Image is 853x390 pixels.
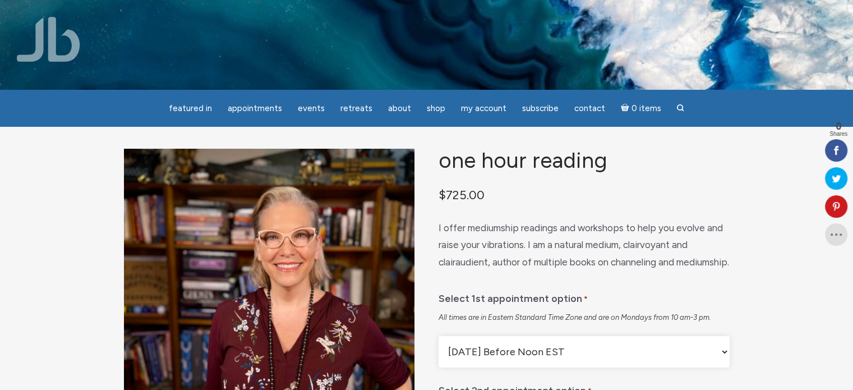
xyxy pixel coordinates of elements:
a: Contact [568,98,612,120]
span: 0 [829,121,847,131]
span: Events [298,103,325,113]
span: Shares [829,131,847,137]
span: featured in [169,103,212,113]
a: Cart0 items [614,97,668,120]
label: Select 1st appointment option [439,285,588,309]
a: My Account [454,98,513,120]
a: Shop [420,98,452,120]
a: About [381,98,418,120]
span: Subscribe [522,103,559,113]
a: Retreats [334,98,379,120]
span: Appointments [228,103,282,113]
img: Jamie Butler. The Everyday Medium [17,17,80,62]
a: Subscribe [515,98,565,120]
span: $ [439,187,446,202]
a: featured in [162,98,219,120]
i: Cart [621,103,631,113]
a: Events [291,98,331,120]
span: Contact [574,103,605,113]
span: 0 items [631,104,661,113]
span: About [388,103,411,113]
div: All times are in Eastern Standard Time Zone and are on Mondays from 10 am-3 pm. [439,313,729,323]
h1: One Hour Reading [439,149,729,173]
span: I offer mediumship readings and workshops to help you evolve and raise your vibrations. I am a na... [439,222,729,268]
span: Retreats [340,103,372,113]
bdi: 725.00 [439,187,485,202]
a: Appointments [221,98,289,120]
span: Shop [427,103,445,113]
span: My Account [461,103,506,113]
